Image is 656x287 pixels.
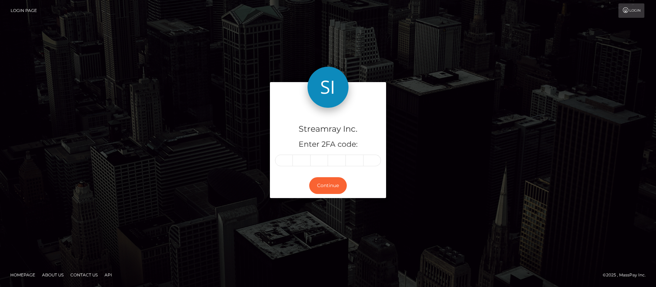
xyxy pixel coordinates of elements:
a: Login Page [11,3,37,18]
a: Homepage [8,270,38,280]
h4: Streamray Inc. [275,123,381,135]
h5: Enter 2FA code: [275,139,381,150]
a: Login [618,3,644,18]
a: About Us [39,270,66,280]
button: Continue [309,177,347,194]
a: API [102,270,115,280]
div: © 2025 , MassPay Inc. [603,271,651,279]
img: Streamray Inc. [307,67,348,108]
a: Contact Us [68,270,100,280]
